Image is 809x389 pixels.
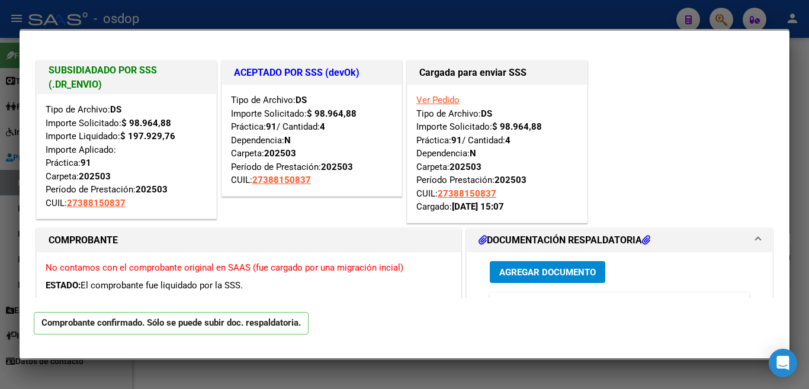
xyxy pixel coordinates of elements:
strong: [DATE] 15:07 [452,201,504,212]
span: ESTADO: [46,280,81,291]
strong: 4 [505,135,511,146]
button: Agregar Documento [490,261,605,283]
datatable-header-cell: Usuario [608,292,685,318]
strong: $ 98.964,88 [492,121,542,132]
strong: $ 197.929,76 [120,131,175,142]
strong: $ 98.964,88 [121,118,171,128]
a: Ver Pedido [416,95,460,105]
datatable-header-cell: ID [490,292,519,318]
h1: SUBSIDIADADO POR SSS (.DR_ENVIO) [49,63,204,92]
strong: 4 [320,121,325,132]
p: Comprobante confirmado. Sólo se puede subir doc. respaldatoria. [34,312,309,335]
h1: ACEPTADO POR SSS (devOk) [234,66,390,80]
span: 27388150837 [438,188,496,199]
strong: 202503 [79,171,111,182]
div: Tipo de Archivo: Importe Solicitado: Práctica: / Cantidad: Dependencia: Carpeta: Período de Prest... [231,94,393,187]
span: 27388150837 [252,175,311,185]
strong: 202503 [136,184,168,195]
strong: DS [296,95,307,105]
mat-expansion-panel-header: DOCUMENTACIÓN RESPALDATORIA [467,229,772,252]
strong: N [284,135,291,146]
strong: DS [110,104,121,115]
h1: DOCUMENTACIÓN RESPALDATORIA [479,233,650,247]
strong: $ 98.964,88 [307,108,357,119]
strong: DS [481,108,492,119]
div: Tipo de Archivo: Importe Solicitado: Práctica: / Cantidad: Dependencia: Carpeta: Período Prestaci... [416,94,578,214]
h1: Cargada para enviar SSS [419,66,575,80]
span: El comprobante fue liquidado por la SSS. [81,280,243,291]
strong: N [470,148,476,159]
strong: 91 [451,135,462,146]
span: 27388150837 [67,198,126,208]
strong: 91 [81,157,91,168]
strong: 202503 [264,148,296,159]
strong: 202503 [321,162,353,172]
datatable-header-cell: Subido [685,292,744,318]
strong: 91 [266,121,277,132]
span: Agregar Documento [499,267,596,278]
div: Open Intercom Messenger [769,349,797,377]
div: Tipo de Archivo: Importe Solicitado: Importe Liquidado: Importe Aplicado: Práctica: Carpeta: Perí... [46,103,207,210]
datatable-header-cell: Documento [519,292,608,318]
strong: 202503 [450,162,481,172]
span: No contamos con el comprobante original en SAAS (fue cargado por una migración incial) [46,262,403,273]
strong: 202503 [495,175,527,185]
strong: COMPROBANTE [49,234,118,246]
